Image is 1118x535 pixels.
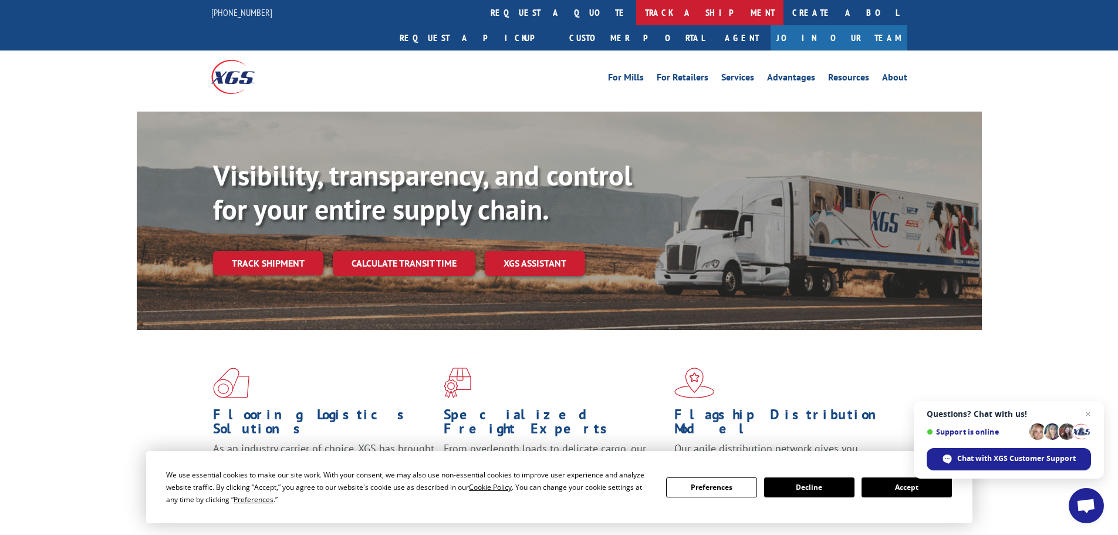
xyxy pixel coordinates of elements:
span: Our agile distribution network gives you nationwide inventory management on demand. [674,442,890,469]
a: Request a pickup [391,25,560,51]
span: Support is online [927,428,1025,436]
span: Close chat [1081,407,1095,421]
img: xgs-icon-focused-on-flooring-red [444,368,471,398]
a: Advantages [767,73,815,86]
a: For Mills [608,73,644,86]
span: Cookie Policy [469,482,512,492]
span: Preferences [234,494,273,504]
a: Calculate transit time [333,251,475,276]
span: As an industry carrier of choice, XGS has brought innovation and dedication to flooring logistics... [213,442,434,483]
div: Open chat [1069,488,1104,523]
a: Customer Portal [560,25,713,51]
div: We use essential cookies to make our site work. With your consent, we may also use non-essential ... [166,469,652,506]
a: For Retailers [657,73,708,86]
a: Services [721,73,754,86]
a: XGS ASSISTANT [485,251,585,276]
h1: Flagship Distribution Model [674,408,896,442]
b: Visibility, transparency, and control for your entire supply chain. [213,157,632,227]
button: Preferences [666,477,756,497]
img: xgs-icon-flagship-distribution-model-red [674,368,715,398]
a: Agent [713,25,771,51]
p: From overlength loads to delicate cargo, our experienced staff knows the best way to move your fr... [444,442,666,494]
button: Decline [764,477,854,497]
button: Accept [862,477,952,497]
span: Chat with XGS Customer Support [957,453,1076,464]
a: Resources [828,73,869,86]
span: Questions? Chat with us! [927,409,1091,419]
a: About [882,73,907,86]
a: [PHONE_NUMBER] [211,6,272,18]
div: Cookie Consent Prompt [146,451,972,523]
img: xgs-icon-total-supply-chain-intelligence-red [213,368,249,398]
h1: Flooring Logistics Solutions [213,408,435,442]
a: Track shipment [213,251,323,275]
h1: Specialized Freight Experts [444,408,666,442]
div: Chat with XGS Customer Support [927,448,1091,470]
a: Join Our Team [771,25,907,51]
